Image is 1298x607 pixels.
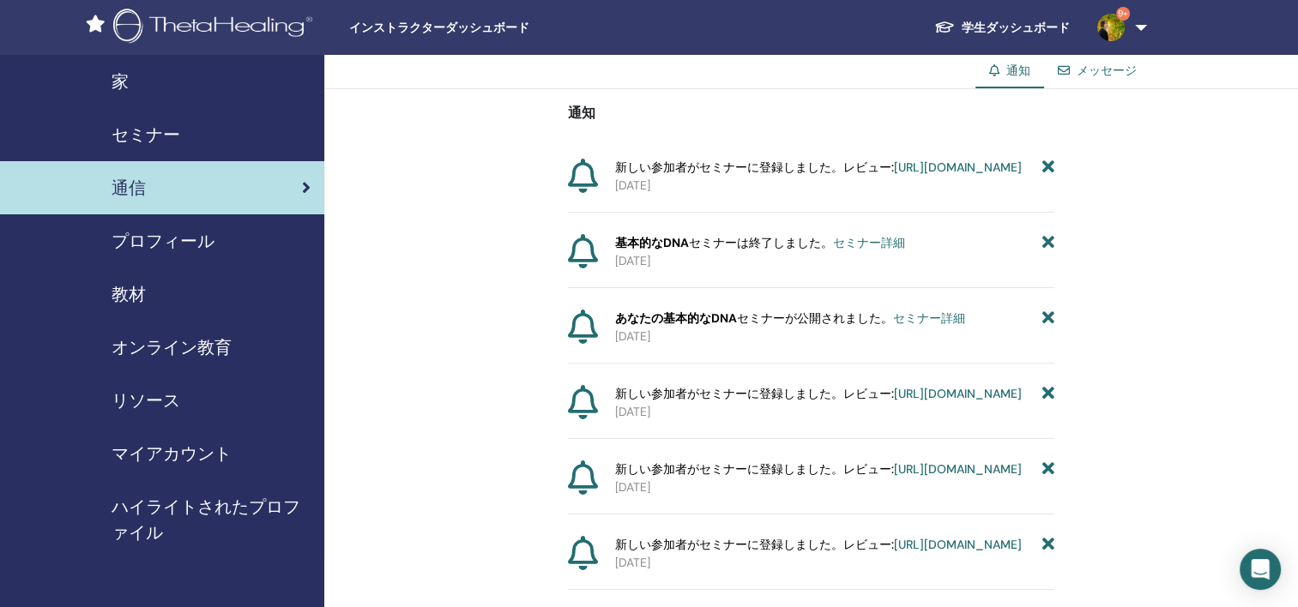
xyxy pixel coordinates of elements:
span: インストラクターダッシュボード [349,19,607,37]
span: 新しい参加者がセミナーに登録しました。レビュー: [615,385,1022,403]
span: プロフィール [112,228,214,254]
span: 9+ [1116,7,1130,21]
img: graduation-cap-white.svg [934,20,955,34]
p: [DATE] [615,478,1054,496]
a: セミナー詳細 [833,235,905,250]
span: セミナー [112,122,180,147]
div: インターコムメッセンジャーを開く [1240,549,1281,590]
span: 通信 [112,175,146,201]
span: マイアカウント [112,441,232,466]
p: [DATE] [615,328,1054,346]
a: [URL][DOMAIN_NAME] [894,159,1022,175]
span: オンライン教育 [112,334,232,360]
span: 新しい参加者がセミナーに登録しました。レビュー: [615,536,1022,554]
span: 新しい参加者がセミナーに登録しました。レビュー: [615,159,1022,177]
p: [DATE] [615,554,1054,572]
span: リソース [112,388,180,413]
strong: 基本的なDNA [615,235,689,250]
p: [DATE] [615,177,1054,195]
span: 通知 [1006,63,1030,78]
p: [DATE] [615,252,1054,270]
span: 新しい参加者がセミナーに登録しました。レビュー: [615,460,1022,478]
img: default.jpg [1097,14,1125,41]
font: セミナーは終了しました。 [615,235,905,250]
p: 通知 [568,103,1054,123]
img: logo.png [113,9,318,47]
span: 家 [112,69,129,94]
a: 学生ダッシュボード [921,12,1084,44]
p: [DATE] [615,403,1054,421]
span: ハイライトされたプロファイル [112,494,311,545]
font: 学生ダッシュボード [962,20,1070,35]
a: メッセージ [1077,63,1137,78]
a: [URL][DOMAIN_NAME] [894,386,1022,401]
font: セミナーが公開されました。 [615,310,965,326]
strong: あなたの基本的なDNA [615,310,737,326]
a: [URL][DOMAIN_NAME] [894,461,1022,477]
span: 教材 [112,281,146,307]
a: [URL][DOMAIN_NAME] [894,537,1022,552]
a: セミナー詳細 [893,310,965,326]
